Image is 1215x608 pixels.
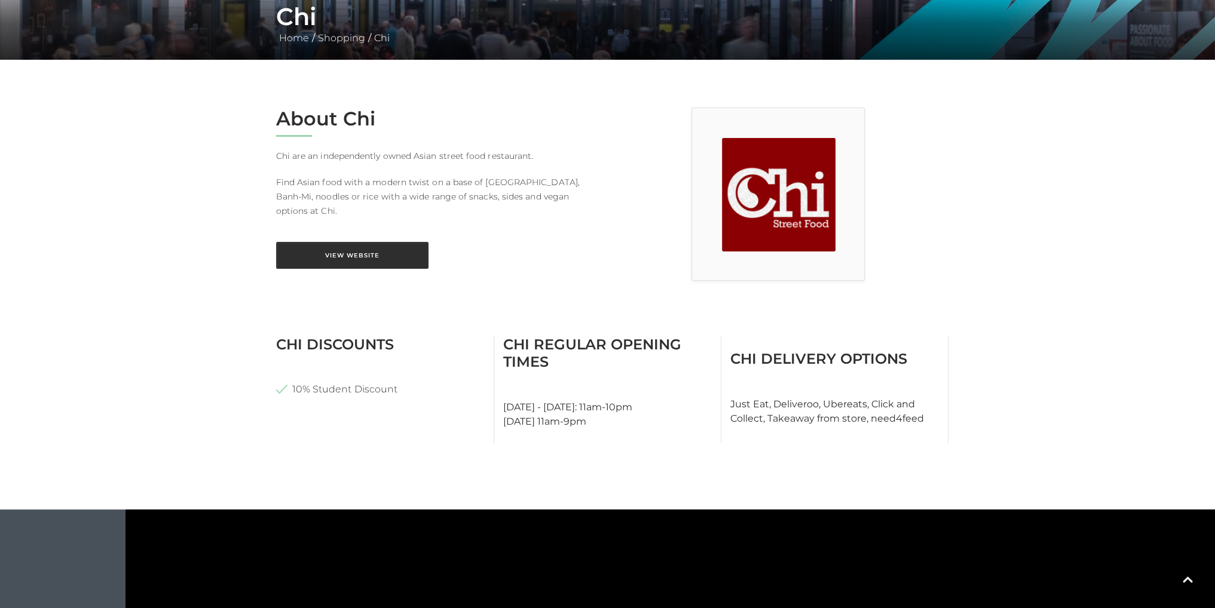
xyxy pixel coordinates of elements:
div: / / [267,2,948,45]
a: Shopping [315,32,368,44]
p: Find Asian food with a modern twist on a base of [GEOGRAPHIC_DATA], Banh-Mi, noodles or rice with... [276,175,599,218]
h3: Chi Delivery Options [730,350,939,367]
h3: Chi Discounts [276,336,485,353]
h2: About Chi [276,108,599,130]
img: Chi at Festival Place, Basingstoke [722,138,835,251]
p: Chi are an independently owned Asian street food restaurant. [276,149,599,163]
a: Home [276,32,312,44]
a: View Website [276,242,429,269]
div: Just Eat, Deliveroo, Ubereats, Click and Collect, Takeaway from store, need4feed [721,336,948,443]
h1: Chi [276,2,939,31]
a: Chi [371,32,393,44]
h3: Chi Regular Opening Times [503,336,712,370]
div: [DATE] - [DATE]: 11am-10pm [DATE] 11am-9pm [494,336,721,443]
li: 10% Student Discount [276,383,485,395]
